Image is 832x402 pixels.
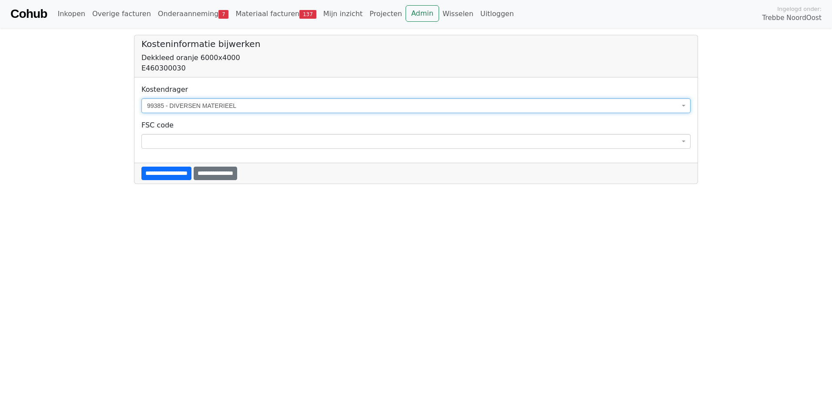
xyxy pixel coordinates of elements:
span: 137 [299,10,316,19]
a: Uitloggen [477,5,517,23]
a: Mijn inzicht [320,5,366,23]
label: FSC code [141,120,174,131]
label: Kostendrager [141,84,188,95]
a: Inkopen [54,5,88,23]
h5: Kosteninformatie bijwerken [141,39,691,49]
span: 99385 - DIVERSEN MATERIEEL [147,101,680,110]
a: Wisselen [439,5,477,23]
span: Ingelogd onder: [777,5,822,13]
a: Materiaal facturen137 [232,5,319,23]
a: Projecten [366,5,406,23]
a: Onderaanneming7 [154,5,232,23]
span: 7 [218,10,228,19]
span: 99385 - DIVERSEN MATERIEEL [141,98,691,113]
span: Trebbe NoordOost [762,13,822,23]
a: Cohub [10,3,47,24]
a: Admin [406,5,439,22]
div: E460300030 [141,63,691,74]
div: Dekkleed oranje 6000x4000 [141,53,691,63]
a: Overige facturen [89,5,154,23]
